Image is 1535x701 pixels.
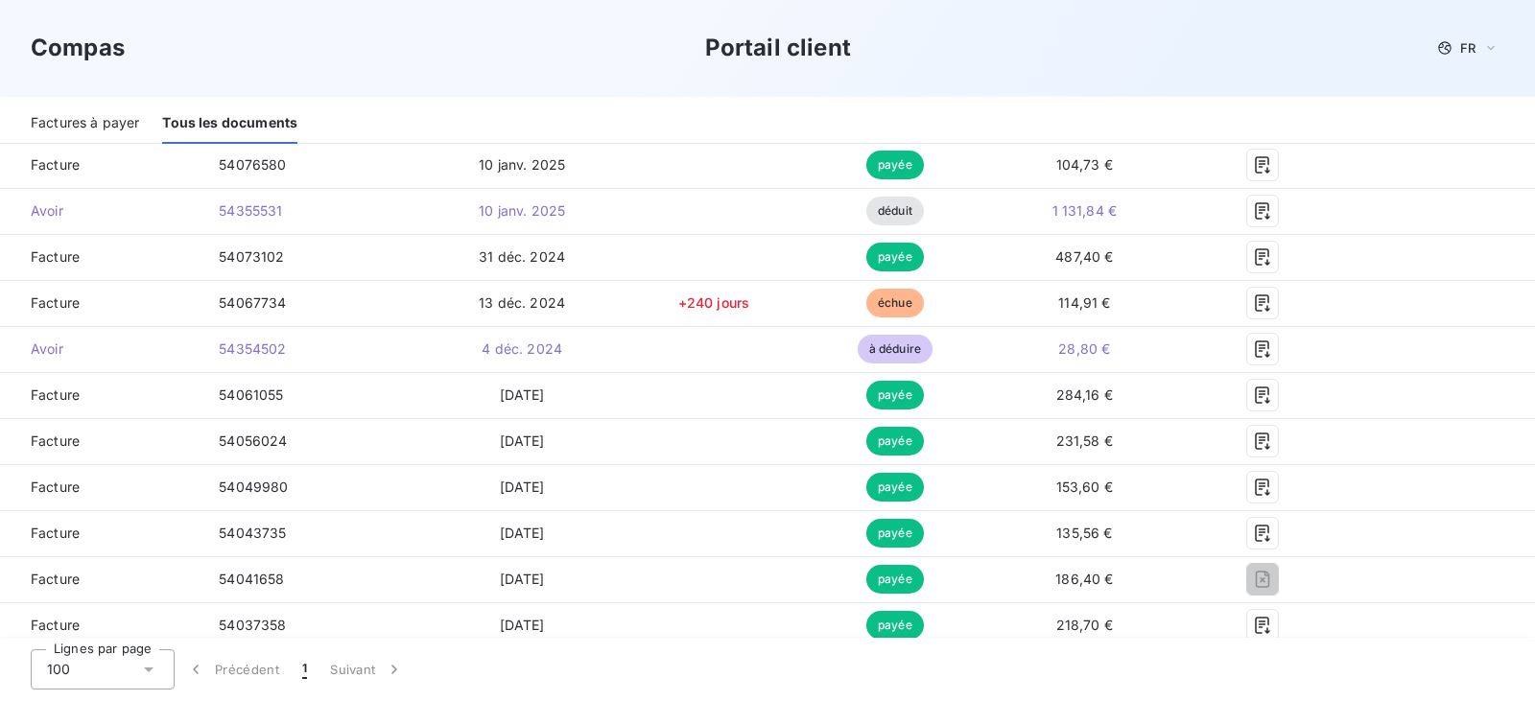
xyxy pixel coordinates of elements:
[1056,617,1113,633] span: 218,70 €
[15,201,188,221] span: Avoir
[15,570,188,589] span: Facture
[15,155,188,175] span: Facture
[705,31,851,65] h3: Portail client
[500,432,545,449] span: [DATE]
[479,202,565,219] span: 10 janv. 2025
[858,335,933,363] span: à déduire
[479,294,565,311] span: 13 déc. 2024
[1056,432,1113,449] span: 231,58 €
[866,473,924,502] span: payée
[219,571,284,587] span: 54041658
[1056,525,1112,541] span: 135,56 €
[1460,40,1476,56] span: FR
[1056,479,1113,495] span: 153,60 €
[1055,248,1113,265] span: 487,40 €
[1056,386,1113,403] span: 284,16 €
[866,197,924,225] span: déduit
[500,617,545,633] span: [DATE]
[479,156,565,173] span: 10 janv. 2025
[678,294,750,311] span: +240 jours
[219,202,282,219] span: 54355531
[500,386,545,403] span: [DATE]
[31,31,125,65] h3: Compas
[302,660,307,679] span: 1
[866,151,924,179] span: payée
[500,479,545,495] span: [DATE]
[219,156,286,173] span: 54076580
[15,339,188,359] span: Avoir
[219,525,286,541] span: 54043735
[47,660,70,679] span: 100
[162,104,297,144] div: Tous les documents
[866,289,924,317] span: échue
[291,649,319,689] button: 1
[15,386,188,405] span: Facture
[1052,202,1118,219] span: 1 131,84 €
[1058,340,1110,357] span: 28,80 €
[31,104,139,144] div: Factures à payer
[219,340,286,357] span: 54354502
[175,649,291,689] button: Précédent
[219,386,283,403] span: 54061055
[482,340,562,357] span: 4 déc. 2024
[1058,294,1110,311] span: 114,91 €
[219,617,286,633] span: 54037358
[866,519,924,548] span: payée
[15,293,188,313] span: Facture
[219,479,288,495] span: 54049980
[219,432,287,449] span: 54056024
[500,571,545,587] span: [DATE]
[866,243,924,271] span: payée
[219,248,284,265] span: 54073102
[500,525,545,541] span: [DATE]
[15,478,188,497] span: Facture
[866,427,924,456] span: payée
[866,565,924,594] span: payée
[1056,156,1113,173] span: 104,73 €
[319,649,415,689] button: Suivant
[866,611,924,640] span: payée
[219,294,286,311] span: 54067734
[15,524,188,543] span: Facture
[15,616,188,635] span: Facture
[15,247,188,267] span: Facture
[15,432,188,451] span: Facture
[1055,571,1113,587] span: 186,40 €
[479,248,565,265] span: 31 déc. 2024
[866,381,924,409] span: payée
